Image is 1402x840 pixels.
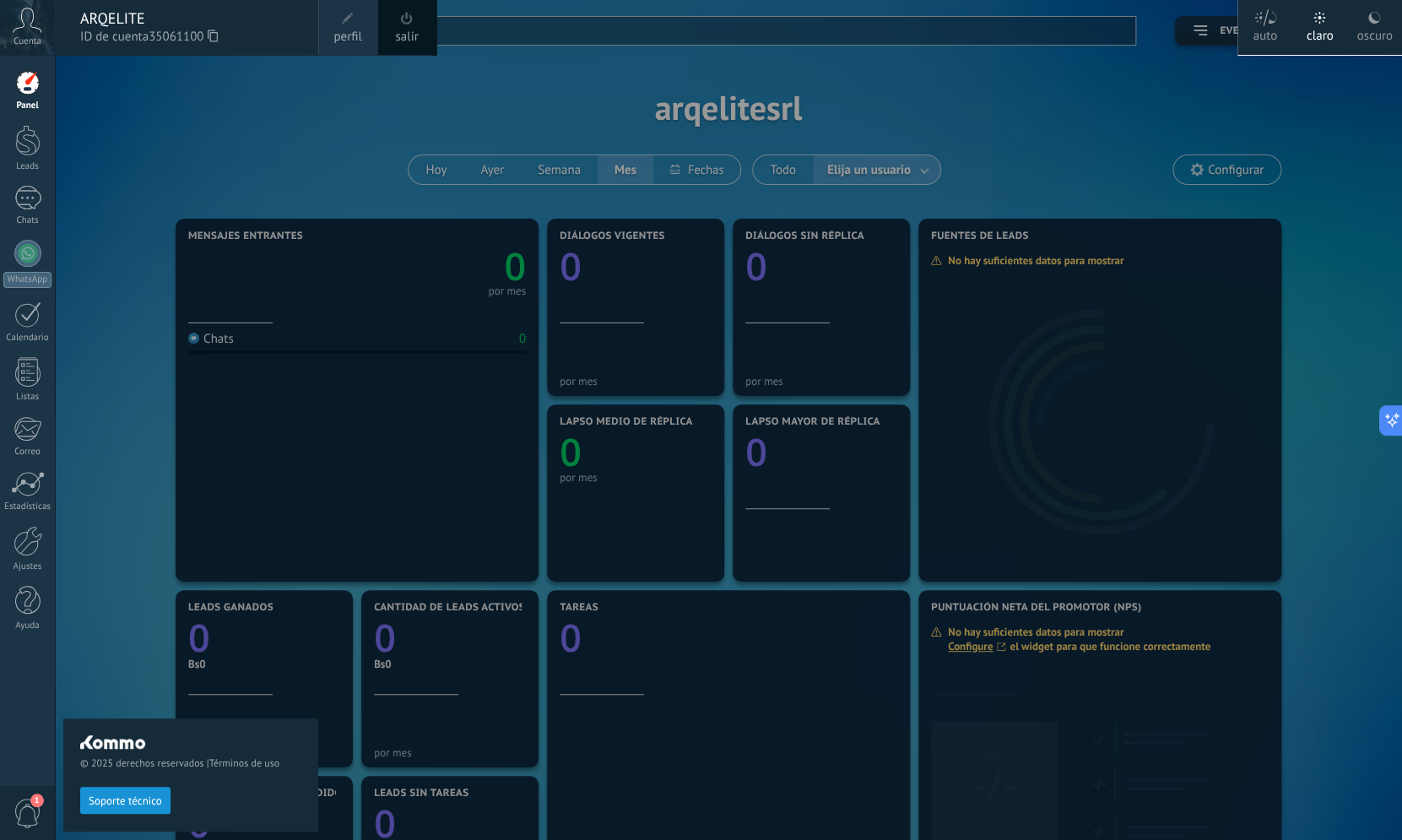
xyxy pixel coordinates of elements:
[3,501,52,512] div: Estadísticas
[80,28,301,46] span: ID de cuenta
[3,100,52,111] div: Panel
[30,794,44,807] span: 1
[80,757,301,770] span: © 2025 derechos reservados |
[3,161,52,172] div: Leads
[80,787,171,814] button: Soporte técnico
[1356,11,1392,55] div: oscuro
[3,561,52,572] div: Ajustes
[89,795,162,807] span: Soporte técnico
[3,333,52,344] div: Calendario
[3,621,52,631] div: Ayuda
[149,28,218,46] span: 35061100
[333,28,361,46] span: perfil
[209,757,279,770] a: Términos de uso
[80,794,171,806] a: Soporte técnico
[395,28,418,46] a: salir
[1253,11,1277,55] div: auto
[14,36,41,47] span: Cuenta
[3,447,52,458] div: Correo
[3,392,52,403] div: Listas
[80,9,301,28] div: ARQELITE
[3,215,52,226] div: Chats
[3,272,51,288] div: WhatsApp
[1307,11,1334,55] div: claro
